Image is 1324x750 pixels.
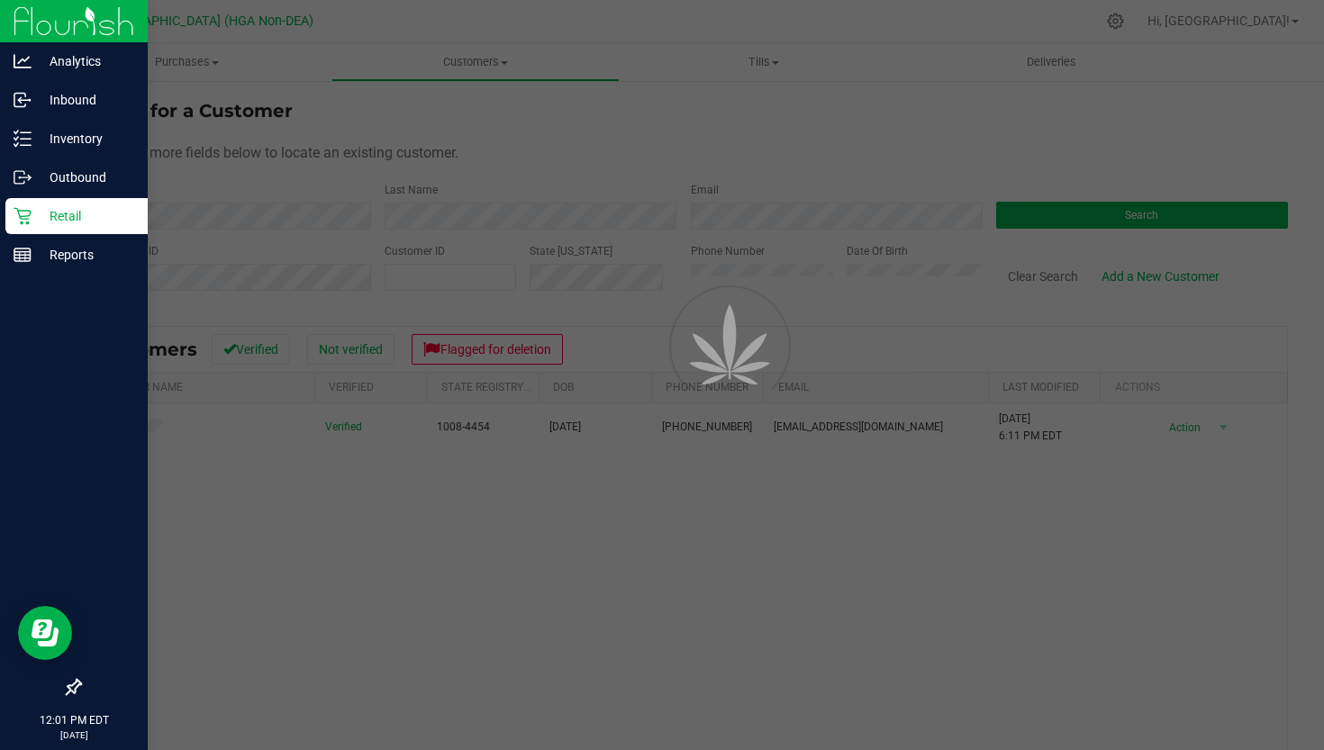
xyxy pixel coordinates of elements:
inline-svg: Inventory [14,130,32,148]
p: Analytics [32,50,140,72]
inline-svg: Inbound [14,91,32,109]
p: Inbound [32,89,140,111]
inline-svg: Retail [14,207,32,225]
p: 12:01 PM EDT [8,712,140,728]
p: Retail [32,205,140,227]
p: Reports [32,244,140,266]
inline-svg: Outbound [14,168,32,186]
p: Outbound [32,167,140,188]
inline-svg: Analytics [14,52,32,70]
p: Inventory [32,128,140,149]
iframe: Resource center [18,606,72,660]
p: [DATE] [8,728,140,742]
inline-svg: Reports [14,246,32,264]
